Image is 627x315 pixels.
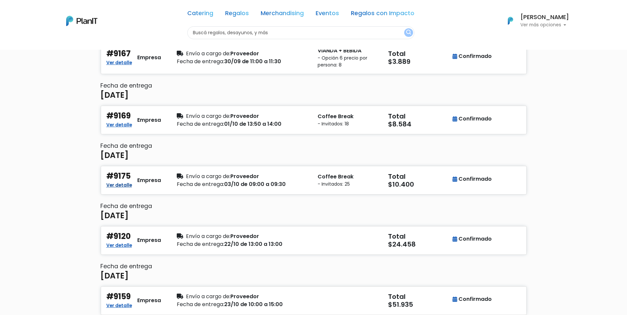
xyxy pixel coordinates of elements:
img: PlanIt Logo [503,13,518,28]
span: Fecha de entrega: [177,301,224,308]
h4: #9169 [106,111,131,121]
div: 30/09 de 11:00 a 11:30 [177,58,310,66]
div: ¿Necesitás ayuda? [34,6,95,19]
div: Confirmado [453,175,492,183]
small: - Invitados: 18 [318,120,380,127]
div: Confirmado [453,295,492,303]
h6: Fecha de entrega [100,263,527,270]
h4: [DATE] [100,151,129,160]
div: 03/10 de 09:00 a 09:30 [177,180,310,188]
h4: [DATE] [100,211,129,221]
span: Envío a cargo de: [186,232,230,240]
p: Ver más opciones [520,23,569,27]
button: #9169 Ver detalle Empresa Envío a cargo de:Proveedor Fecha de entrega:01/10 de 13:50 a 14:00 Coff... [100,105,527,135]
button: #9175 Ver detalle Empresa Envío a cargo de:Proveedor Fecha de entrega:03/10 de 09:00 a 09:30 Coff... [100,166,527,195]
h5: $8.584 [388,120,451,128]
div: Proveedor [177,232,310,240]
div: Confirmado [453,115,492,123]
h6: Fecha de entrega [100,143,527,149]
a: Ver detalle [106,301,132,309]
h4: #9120 [106,232,131,241]
h6: Fecha de entrega [100,82,527,89]
button: #9167 Ver detalle Empresa Envío a cargo de:Proveedor Fecha de entrega:30/09 de 11:00 a 11:30 VIAN... [100,41,527,74]
span: Envío a cargo de: [186,293,230,300]
p: Coffee Break [318,173,380,181]
span: Fecha de entrega: [177,58,224,65]
h6: [PERSON_NAME] [520,14,569,20]
h4: #9167 [106,49,131,59]
a: Catering [187,11,213,18]
a: Regalos [225,11,249,18]
div: Proveedor [177,293,310,301]
h5: Total [388,293,449,301]
h5: $3.889 [388,58,451,66]
div: Empresa [137,54,161,62]
img: search_button-432b6d5273f82d61273b3651a40e1bd1b912527efae98b1b7a1b2c0702e16a8d.svg [406,30,411,36]
small: - Invitados: 25 [318,181,380,188]
h5: Total [388,50,449,58]
a: Eventos [316,11,339,18]
span: Fecha de entrega: [177,120,224,128]
h6: Fecha de entrega [100,203,527,210]
div: Empresa [137,236,161,244]
div: Proveedor [177,50,310,58]
div: Confirmado [453,235,492,243]
span: Envío a cargo de: [186,172,230,180]
span: Envío a cargo de: [186,112,230,120]
h4: #9175 [106,171,131,181]
a: Ver detalle [106,120,132,128]
div: Empresa [137,116,161,124]
button: PlanIt Logo [PERSON_NAME] Ver más opciones [499,12,569,29]
input: Buscá regalos, desayunos, y más [187,26,414,39]
span: Fecha de entrega: [177,240,224,248]
h4: #9159 [106,292,131,302]
h5: Total [388,172,449,180]
img: PlanIt Logo [66,16,97,26]
span: Envío a cargo de: [186,50,230,57]
span: Fecha de entrega: [177,180,224,188]
h5: Total [388,112,449,120]
button: #9120 Ver detalle Empresa Envío a cargo de:Proveedor Fecha de entrega:22/10 de 13:00 a 13:00 Tota... [100,226,527,255]
h5: $10.400 [388,180,451,188]
p: Coffee Break [318,113,380,120]
h4: [DATE] [100,91,129,100]
small: - Opción 6 precio por persona: 8 [318,55,380,68]
div: Empresa [137,297,161,304]
a: Ver detalle [106,58,132,66]
div: Proveedor [177,172,310,180]
div: 22/10 de 13:00 a 13:00 [177,240,310,248]
h5: Total [388,232,449,240]
div: Confirmado [453,52,492,60]
div: Empresa [137,176,161,184]
div: Proveedor [177,112,310,120]
a: Regalos con Impacto [351,11,414,18]
div: 23/10 de 10:00 a 15:00 [177,301,310,308]
p: VIANDA + BEBIDA [318,47,380,55]
h5: $51.935 [388,301,451,308]
a: Ver detalle [106,241,132,249]
div: 01/10 de 13:50 a 14:00 [177,120,310,128]
h5: $24.458 [388,240,451,248]
a: Merchandising [261,11,304,18]
h4: [DATE] [100,271,129,281]
a: Ver detalle [106,180,132,188]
